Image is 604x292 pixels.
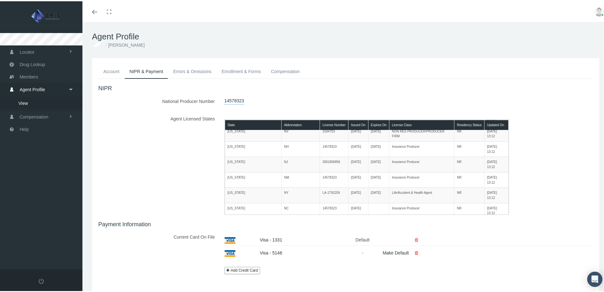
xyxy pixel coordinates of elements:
[320,187,348,202] td: LA-1792259
[260,236,282,241] a: Visa - 1331
[389,125,454,140] td: NON RES PRODUCER/PRODUCER FIRM
[389,119,454,129] th: License Class
[410,249,423,254] a: Delete
[454,187,484,202] td: NR
[225,119,282,129] th: State
[484,119,509,129] th: Updated On
[8,7,84,23] img: LEB INSURANCE GROUP
[383,249,409,254] a: Make Default
[225,202,282,217] td: [US_STATE]
[348,140,368,156] td: [DATE]
[217,63,266,77] a: Enrollment & Forms
[454,156,484,171] td: NR
[168,63,217,77] a: Errors & Omissions
[282,140,320,156] td: NH
[224,94,244,103] a: 14578323
[368,125,389,140] td: [DATE]
[320,119,348,129] th: License Number
[224,266,260,273] a: Add Credit Card
[104,40,145,47] li: [PERSON_NAME]
[348,187,368,202] td: [DATE]
[282,119,320,129] th: Abbreviation
[282,171,320,186] td: NM
[282,202,320,217] td: NC
[20,110,48,122] span: Compensation
[454,171,484,186] td: NR
[389,202,454,217] td: Insurance Producer
[320,171,348,186] td: 14578323
[484,187,509,202] td: [DATE] 13:12
[20,82,45,94] span: Agent Profile
[20,45,35,57] span: Locator
[587,270,602,286] div: Open Intercom Messenger
[347,233,378,244] div: Default
[484,202,509,217] td: [DATE] 13:12
[282,125,320,140] td: NV
[484,156,509,171] td: [DATE] 13:12
[594,6,604,15] img: user-placeholder.jpg
[410,236,423,241] a: Delete
[348,171,368,186] td: [DATE]
[224,236,236,243] img: visa.png
[389,187,454,202] td: Life/Accident & Health Agent
[225,156,282,171] td: [US_STATE]
[348,125,368,140] td: [DATE]
[282,187,320,202] td: NY
[225,171,282,186] td: [US_STATE]
[484,140,509,156] td: [DATE] 13:12
[368,119,389,129] th: Expires On
[484,125,509,140] td: [DATE] 13:12
[389,171,454,186] td: Insurance Producer
[125,63,168,78] a: NIPR & Payment
[348,156,368,171] td: [DATE]
[224,249,236,256] img: visa.png
[266,63,305,77] a: Compensation
[18,97,28,107] span: View
[454,119,484,129] th: Residency Status
[320,140,348,156] td: 14578323
[20,70,38,82] span: Members
[260,249,282,254] a: Visa - 5146
[454,202,484,217] td: NR
[98,84,593,91] h4: NIPR
[94,94,220,105] label: National Producer Number
[320,156,348,171] td: 3001858856
[20,122,29,134] span: Help
[368,171,389,186] td: [DATE]
[368,187,389,202] td: [DATE]
[454,140,484,156] td: NR
[347,246,378,257] div: -
[389,156,454,171] td: Insurance Producer
[484,171,509,186] td: [DATE] 13:12
[92,31,599,40] h1: Agent Profile
[368,140,389,156] td: [DATE]
[94,112,220,214] label: Agent Licensed States
[20,57,45,69] span: Drug Lookup
[368,156,389,171] td: [DATE]
[94,230,220,259] label: Current Card On File
[348,202,368,217] td: [DATE]
[282,156,320,171] td: NJ
[98,63,125,77] a: Account
[348,119,368,129] th: Issued On
[389,140,454,156] td: Insurance Producer
[225,125,282,140] td: [US_STATE]
[225,140,282,156] td: [US_STATE]
[454,125,484,140] td: NR
[320,125,348,140] td: 3184753
[320,202,348,217] td: 14578323
[98,220,593,227] h4: Payment Information
[225,187,282,202] td: [US_STATE]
